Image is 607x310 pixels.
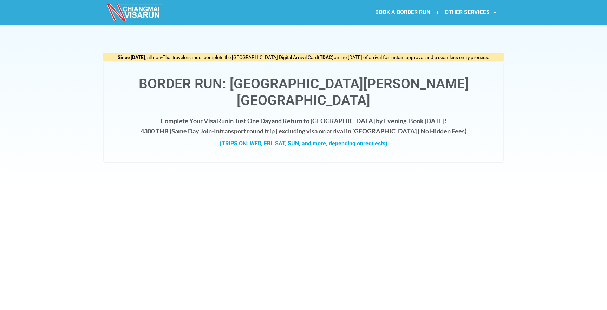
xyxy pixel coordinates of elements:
nav: Menu [303,4,504,20]
strong: Since [DATE] [118,54,145,60]
strong: (TDAC) [318,54,334,60]
span: in Just One Day [228,117,272,125]
h4: Complete Your Visa Run and Return to [GEOGRAPHIC_DATA] by Evening. Book [DATE]! 4300 THB ( transp... [111,116,496,136]
h1: Border Run: [GEOGRAPHIC_DATA][PERSON_NAME][GEOGRAPHIC_DATA] [111,76,496,109]
a: OTHER SERVICES [438,4,504,20]
span: , all non-Thai travelers must complete the [GEOGRAPHIC_DATA] Digital Arrival Card online [DATE] o... [118,54,489,60]
strong: (TRIPS ON: WED, FRI, SAT, SUN, and more, depending on [220,140,387,147]
strong: Same Day Join-In [171,127,220,135]
span: requests) [363,140,387,147]
a: BOOK A BORDER RUN [368,4,437,20]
